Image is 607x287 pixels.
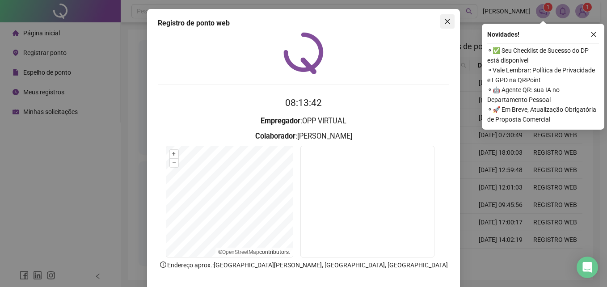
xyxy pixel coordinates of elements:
span: Novidades ! [487,30,519,39]
div: Registro de ponto web [158,18,449,29]
li: © contributors. [218,249,290,255]
span: ⚬ 🤖 Agente QR: sua IA no Departamento Pessoal [487,85,599,105]
time: 08:13:42 [285,97,322,108]
img: QRPoint [283,32,324,74]
strong: Empregador [261,117,300,125]
button: + [170,150,178,158]
span: close [590,31,597,38]
span: ⚬ Vale Lembrar: Política de Privacidade e LGPD na QRPoint [487,65,599,85]
span: info-circle [159,261,167,269]
span: close [444,18,451,25]
div: Open Intercom Messenger [577,257,598,278]
p: Endereço aprox. : [GEOGRAPHIC_DATA][PERSON_NAME], [GEOGRAPHIC_DATA], [GEOGRAPHIC_DATA] [158,260,449,270]
span: ⚬ 🚀 Em Breve, Atualização Obrigatória de Proposta Comercial [487,105,599,124]
span: ⚬ ✅ Seu Checklist de Sucesso do DP está disponível [487,46,599,65]
h3: : [PERSON_NAME] [158,131,449,142]
h3: : OPP VIRTUAL [158,115,449,127]
button: – [170,159,178,167]
button: Close [440,14,455,29]
a: OpenStreetMap [222,249,259,255]
strong: Colaborador [255,132,295,140]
